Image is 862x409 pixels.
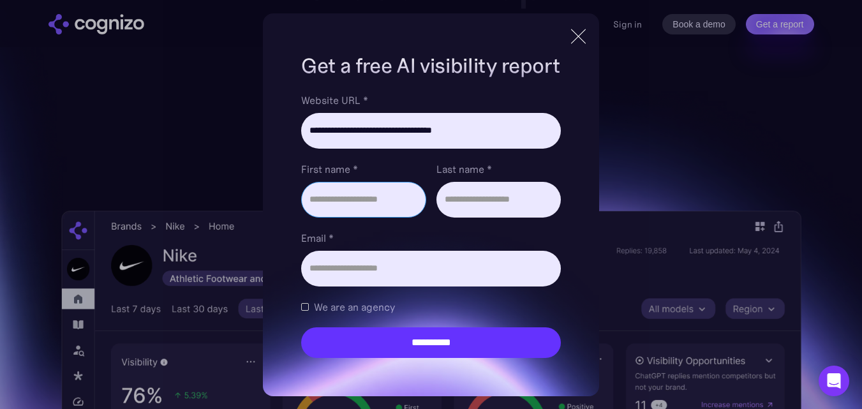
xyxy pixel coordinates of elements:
[301,230,560,246] label: Email *
[301,161,426,177] label: First name *
[301,52,560,80] h1: Get a free AI visibility report
[301,93,560,108] label: Website URL *
[314,299,395,315] span: We are an agency
[301,93,560,358] form: Brand Report Form
[819,366,849,396] div: Open Intercom Messenger
[436,161,561,177] label: Last name *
